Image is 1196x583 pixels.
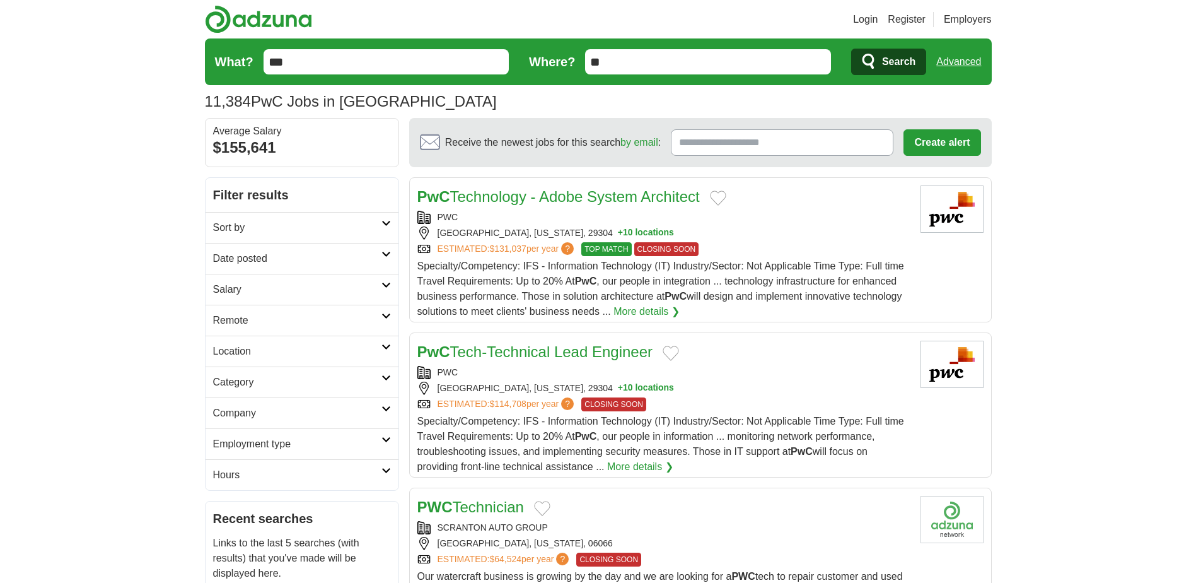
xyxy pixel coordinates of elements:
span: Specialty/Competency: IFS - Information Technology (IT) Industry/Sector: Not Applicable Time Type... [417,261,904,317]
p: Links to the last 5 searches (with results) that you've made will be displayed here. [213,536,391,581]
span: $114,708 [489,399,526,409]
img: Company logo [920,496,984,543]
h2: Remote [213,313,381,328]
a: Salary [206,274,398,305]
a: Hours [206,459,398,490]
a: More details ❯ [607,459,673,474]
h2: Date posted [213,251,381,266]
a: Date posted [206,243,398,274]
a: Advanced [936,49,981,74]
span: + [618,382,623,395]
div: SCRANTON AUTO GROUP [417,521,910,534]
span: CLOSING SOON [634,242,699,256]
button: +10 locations [618,227,674,240]
a: Category [206,367,398,397]
span: $64,524 [489,554,521,564]
span: Receive the newest jobs for this search : [445,135,661,150]
a: Employers [944,12,992,27]
img: Adzuna logo [205,5,312,33]
a: Login [853,12,878,27]
strong: PwC [417,343,450,360]
strong: PwC [575,431,597,442]
h2: Category [213,375,381,390]
span: 11,384 [205,90,251,113]
span: ? [561,397,574,410]
a: PwCTech-Technical Lead Engineer [417,343,653,360]
a: ESTIMATED:$114,708per year? [438,397,577,411]
h2: Employment type [213,437,381,452]
span: $131,037 [489,244,526,254]
a: Sort by [206,212,398,243]
a: PWC [438,367,458,377]
button: Add to favorite jobs [710,191,726,206]
div: $155,641 [213,136,391,159]
strong: PwC [575,276,597,286]
a: More details ❯ [613,304,680,319]
a: ESTIMATED:$64,524per year? [438,553,572,567]
button: Search [851,49,926,75]
span: CLOSING SOON [581,397,646,411]
div: [GEOGRAPHIC_DATA], [US_STATE], 06066 [417,537,910,550]
button: +10 locations [618,382,674,395]
button: Create alert [903,129,980,156]
a: PwCTechnology - Adobe System Architect [417,188,700,205]
button: Add to favorite jobs [663,346,679,361]
h2: Hours [213,468,381,483]
label: What? [215,52,253,71]
h2: Filter results [206,178,398,212]
a: Location [206,336,398,367]
span: Specialty/Competency: IFS - Information Technology (IT) Industry/Sector: Not Applicable Time Type... [417,416,904,472]
a: by email [620,137,658,148]
strong: PWC [417,498,453,515]
h2: Sort by [213,220,381,235]
h2: Salary [213,282,381,297]
div: [GEOGRAPHIC_DATA], [US_STATE], 29304 [417,227,910,240]
a: Remote [206,305,398,336]
img: PwC logo [920,341,984,388]
div: [GEOGRAPHIC_DATA], [US_STATE], 29304 [417,382,910,395]
strong: PwC [665,291,687,302]
span: ? [556,553,569,565]
strong: PwC [791,446,813,457]
h2: Company [213,406,381,421]
span: TOP MATCH [581,242,631,256]
button: Add to favorite jobs [534,501,550,516]
label: Where? [529,52,575,71]
a: ESTIMATED:$131,037per year? [438,242,577,256]
strong: PWC [731,571,755,582]
span: ? [561,242,574,255]
a: Register [888,12,926,27]
img: PwC logo [920,185,984,233]
h1: PwC Jobs in [GEOGRAPHIC_DATA] [205,93,497,110]
h2: Location [213,344,381,359]
a: PWC [438,212,458,222]
span: Search [882,49,915,74]
span: CLOSING SOON [576,553,641,567]
div: Average Salary [213,126,391,136]
h2: Recent searches [213,509,391,528]
span: + [618,227,623,240]
a: PWCTechnician [417,498,524,515]
a: Employment type [206,428,398,459]
strong: PwC [417,188,450,205]
a: Company [206,397,398,428]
